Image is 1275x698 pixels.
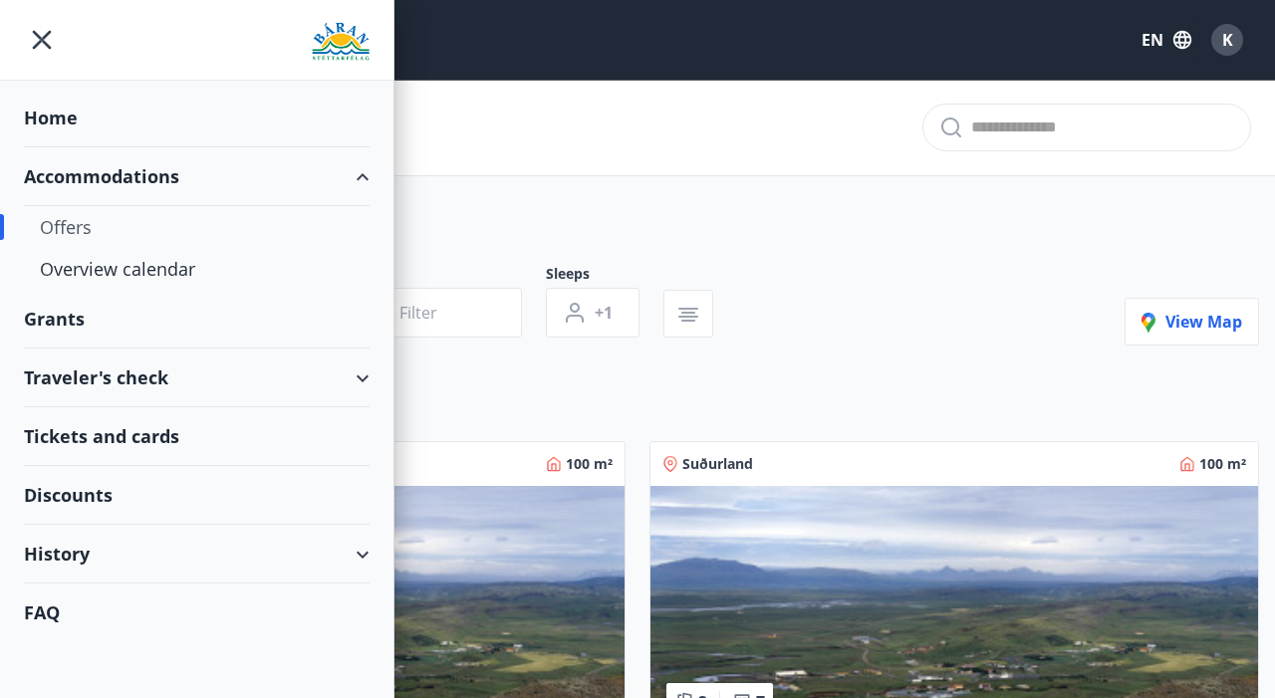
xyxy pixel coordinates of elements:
button: EN [1134,22,1199,58]
div: Traveler's check [24,349,370,407]
div: Home [24,89,370,147]
img: union_logo [312,22,370,62]
span: K [1222,29,1233,51]
span: 100 m² [566,454,613,474]
div: Accommodations [24,147,370,206]
div: Tickets and cards [24,407,370,466]
span: 100 m² [1199,454,1246,474]
span: +1 [595,302,613,324]
button: menu [24,22,60,58]
button: +1 [546,288,639,338]
span: Sleeps [546,264,663,288]
div: Discounts [24,466,370,525]
button: Date filter [311,288,522,338]
div: Overview calendar [40,248,354,290]
button: K [1203,16,1251,64]
span: Dates [311,264,546,288]
span: Suðurland [682,454,753,474]
div: Offers [40,206,354,248]
div: History [24,525,370,583]
span: Date filter [360,302,437,324]
div: FAQ [24,583,370,641]
div: Grants [24,290,370,349]
span: View map [1142,311,1242,333]
button: View map [1125,298,1259,346]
